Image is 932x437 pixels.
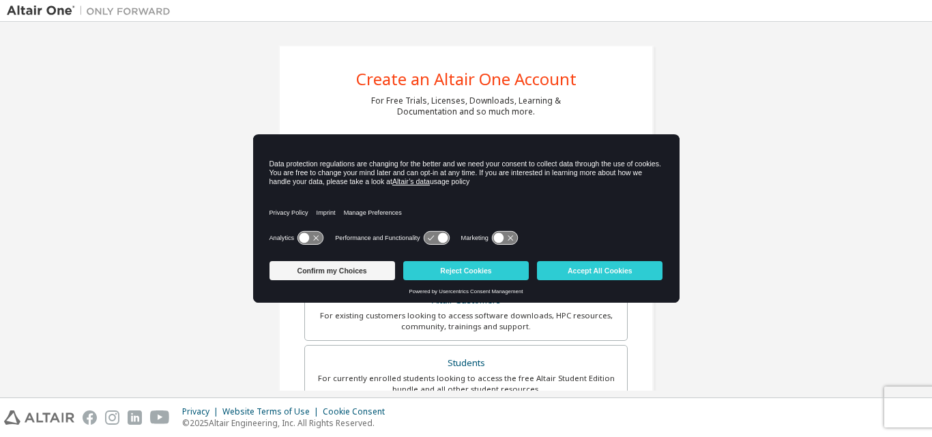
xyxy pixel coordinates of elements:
img: facebook.svg [83,410,97,425]
div: Students [313,354,619,373]
div: Website Terms of Use [222,406,323,417]
img: linkedin.svg [128,410,142,425]
div: For currently enrolled students looking to access the free Altair Student Edition bundle and all ... [313,373,619,395]
div: For existing customers looking to access software downloads, HPC resources, community, trainings ... [313,310,619,332]
div: For Free Trials, Licenses, Downloads, Learning & Documentation and so much more. [371,95,561,117]
div: Privacy [182,406,222,417]
img: youtube.svg [150,410,170,425]
img: Altair One [7,4,177,18]
div: Cookie Consent [323,406,393,417]
div: Create an Altair One Account [356,71,577,87]
p: © 2025 Altair Engineering, Inc. All Rights Reserved. [182,417,393,429]
img: altair_logo.svg [4,410,74,425]
img: instagram.svg [105,410,119,425]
